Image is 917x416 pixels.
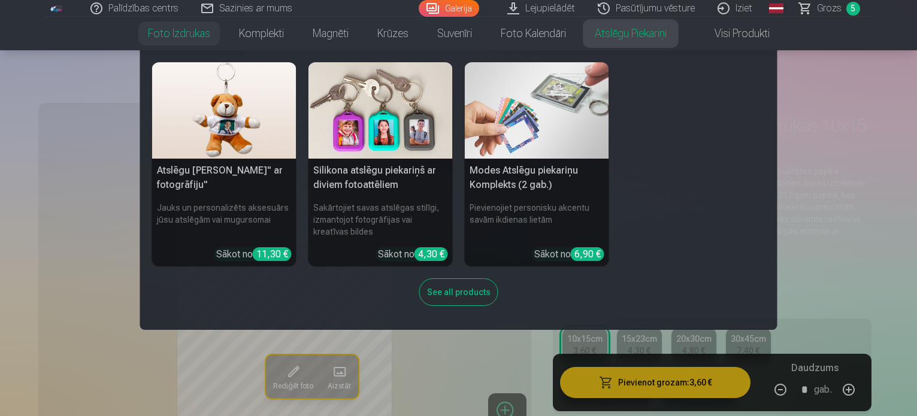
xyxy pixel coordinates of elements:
a: Suvenīri [423,17,486,50]
a: Magnēti [298,17,363,50]
div: 6,90 € [571,247,604,261]
span: Grozs [817,1,842,16]
h5: Silikona atslēgu piekariņš ar diviem fotoattēliem [308,159,453,197]
span: 5 [846,2,860,16]
img: Modes Atslēgu piekariņu Komplekts (2 gab.) [465,62,609,159]
a: Foto izdrukas [134,17,225,50]
h5: Modes Atslēgu piekariņu Komplekts (2 gab.) [465,159,609,197]
img: /fa1 [50,5,63,12]
h6: Pievienojiet personisku akcentu savām ikdienas lietām [465,197,609,242]
h6: Sakārtojiet savas atslēgas stilīgi, izmantojot fotogrāfijas vai kreatīvas bildes [308,197,453,242]
div: Sākot no [378,247,448,262]
a: See all products [419,285,498,297]
a: Silikona atslēgu piekariņš ar diviem fotoattēliemSilikona atslēgu piekariņš ar diviem fotoattēlie... [308,62,453,266]
div: See all products [419,278,498,306]
a: Atslēgu piekariņš Lācītis" ar fotogrāfiju"Atslēgu [PERSON_NAME]" ar fotogrāfiju"Jauks un personal... [152,62,296,266]
a: Komplekti [225,17,298,50]
h5: Atslēgu [PERSON_NAME]" ar fotogrāfiju" [152,159,296,197]
div: Sākot no [534,247,604,262]
a: Modes Atslēgu piekariņu Komplekts (2 gab.)Modes Atslēgu piekariņu Komplekts (2 gab.)Pievienojiet ... [465,62,609,266]
img: Silikona atslēgu piekariņš ar diviem fotoattēliem [308,62,453,159]
a: Atslēgu piekariņi [580,17,681,50]
a: Krūzes [363,17,423,50]
h6: Jauks un personalizēts aksesuārs jūsu atslēgām vai mugursomai [152,197,296,242]
a: Visi produkti [681,17,784,50]
a: Foto kalendāri [486,17,580,50]
div: 11,30 € [253,247,292,261]
div: 4,30 € [414,247,448,261]
div: Sākot no [216,247,292,262]
img: Atslēgu piekariņš Lācītis" ar fotogrāfiju" [152,62,296,159]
